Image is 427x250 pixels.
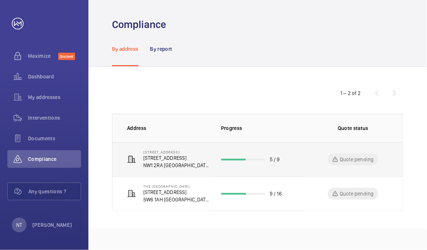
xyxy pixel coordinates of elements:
span: Compliance [28,155,81,163]
p: NT [16,221,22,229]
span: Maximize [28,52,58,60]
p: NW1 2RA [GEOGRAPHIC_DATA] [143,162,209,169]
p: By report [150,45,172,53]
p: By address [112,45,139,53]
h1: Compliance [112,18,166,31]
p: Quote status [338,124,368,132]
p: Address [127,124,209,132]
p: Quote pending [340,190,374,197]
span: Any questions ? [28,188,81,195]
p: [STREET_ADDRESS] [143,189,209,196]
p: [PERSON_NAME] [32,221,72,229]
span: Documents [28,135,81,142]
p: 5 / 9 [270,156,280,163]
span: Interventions [28,114,81,122]
p: 9 / 16 [270,190,282,197]
p: [STREET_ADDRESS] [143,154,209,162]
p: [STREET_ADDRESS] [143,150,209,154]
span: Discover [58,53,75,60]
p: The [GEOGRAPHIC_DATA] [143,184,209,189]
div: 1 – 2 of 2 [340,89,361,97]
p: Quote pending [340,156,374,163]
p: Progress [221,124,306,132]
span: Dashboard [28,73,81,80]
span: My addresses [28,94,81,101]
p: SW6 1AH [GEOGRAPHIC_DATA] [143,196,209,203]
